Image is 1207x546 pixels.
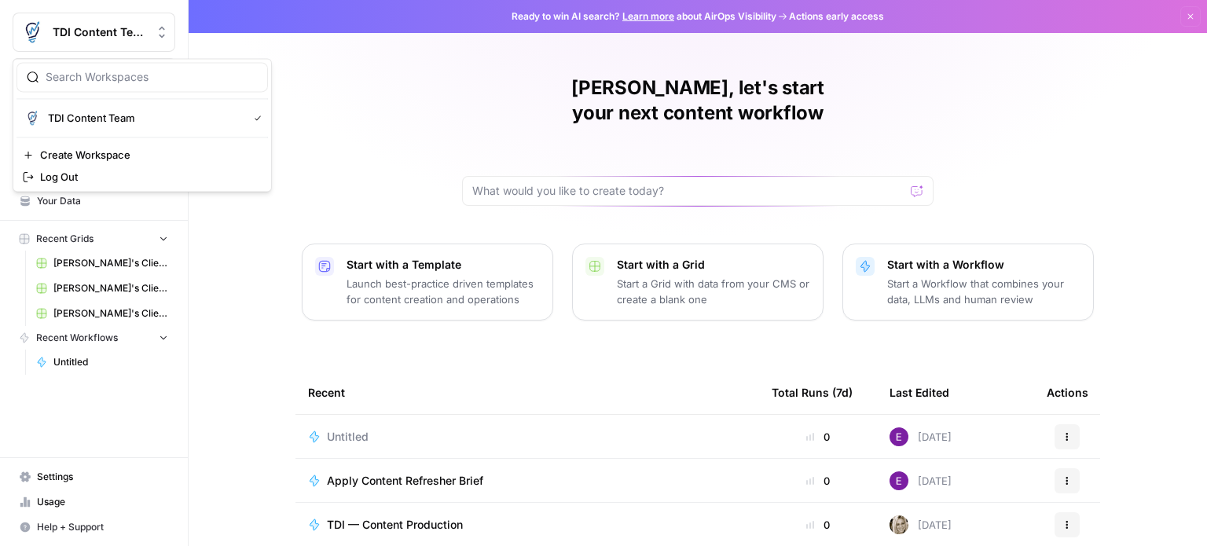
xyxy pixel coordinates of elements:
h1: [PERSON_NAME], let's start your next content workflow [462,75,934,126]
span: Recent Grids [36,232,94,246]
span: TDI — Content Production [327,517,463,533]
p: Start with a Template [347,257,540,273]
span: Ready to win AI search? about AirOps Visibility [512,9,776,24]
img: 43kfmuemi38zyoc4usdy4i9w48nn [890,471,908,490]
div: Actions [1047,371,1088,414]
span: [PERSON_NAME]'s Clients - New Content [53,281,168,295]
a: Settings [13,464,175,489]
div: 0 [772,517,864,533]
span: Create Workspace [40,147,255,163]
div: Workspace: TDI Content Team [13,58,272,192]
span: Actions early access [789,9,884,24]
p: Start a Workflow that combines your data, LLMs and human review [887,276,1080,307]
span: Apply Content Refresher Brief [327,473,483,489]
a: Untitled [308,429,747,445]
span: [PERSON_NAME]'s Clients - Optimizing Content [53,306,168,321]
a: Apply Content Refresher Brief [308,473,747,489]
a: Usage [13,489,175,515]
p: Launch best-practice driven templates for content creation and operations [347,276,540,307]
div: [DATE] [890,515,952,534]
input: What would you like to create today? [472,183,904,199]
div: Total Runs (7d) [772,371,853,414]
span: Log Out [40,169,255,185]
a: Learn more [622,10,674,22]
div: 0 [772,473,864,489]
img: 43kfmuemi38zyoc4usdy4i9w48nn [890,427,908,446]
div: 0 [772,429,864,445]
a: [PERSON_NAME]'s Clients - New Content [29,276,175,301]
button: Start with a TemplateLaunch best-practice driven templates for content creation and operations [302,244,553,321]
button: Help + Support [13,515,175,540]
button: Recent Grids [13,227,175,251]
span: Your Data [37,194,168,208]
div: [DATE] [890,471,952,490]
span: TDI Content Team [53,24,148,40]
span: [PERSON_NAME]'s Clients - New Content [53,256,168,270]
span: Help + Support [37,520,168,534]
span: Usage [37,495,168,509]
img: vm6ezbzvznyruarsu2y8avcr32wp [890,515,908,534]
a: Create Workspace [17,144,268,166]
div: [DATE] [890,427,952,446]
img: TDI Content Team Logo [23,108,42,127]
a: TDI — Content Production [308,517,747,533]
span: Untitled [327,429,369,445]
img: TDI Content Team Logo [18,18,46,46]
button: Start with a WorkflowStart a Workflow that combines your data, LLMs and human review [842,244,1094,321]
p: Start with a Workflow [887,257,1080,273]
div: Last Edited [890,371,949,414]
span: Recent Workflows [36,331,118,345]
a: [PERSON_NAME]'s Clients - Optimizing Content [29,301,175,326]
span: TDI Content Team [48,110,241,126]
a: [PERSON_NAME]'s Clients - New Content [29,251,175,276]
button: Workspace: TDI Content Team [13,13,175,52]
p: Start a Grid with data from your CMS or create a blank one [617,276,810,307]
button: Recent Workflows [13,326,175,350]
a: Untitled [29,350,175,375]
input: Search Workspaces [46,69,258,85]
span: Untitled [53,355,168,369]
a: Your Data [13,189,175,214]
a: Log Out [17,166,268,188]
p: Start with a Grid [617,257,810,273]
div: Recent [308,371,747,414]
button: Start with a GridStart a Grid with data from your CMS or create a blank one [572,244,824,321]
span: Settings [37,470,168,484]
